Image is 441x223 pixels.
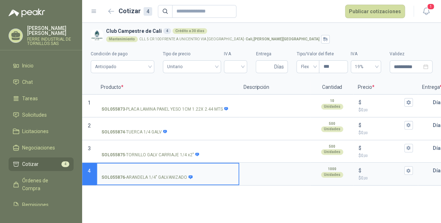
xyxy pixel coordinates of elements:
[9,141,74,154] a: Negociaciones
[420,5,432,18] button: 1
[361,153,368,158] span: 0
[359,121,361,129] p: $
[351,51,381,57] label: IVA
[364,108,368,112] span: ,00
[95,61,150,72] span: Anticipado
[330,98,334,104] p: 10
[106,27,430,35] h3: Club Campestre de Cali
[404,98,413,107] button: $$0,00
[363,122,403,128] input: $$0,00
[172,28,207,34] div: Crédito a 30 días
[328,166,336,172] p: 1000
[321,172,343,178] div: Unidades
[390,51,432,57] label: Validez
[101,100,234,105] input: SOL055873-PLACA LAMINA PANEL YESO 1CM 1.22X 2.44 MTS
[354,80,418,95] p: Precio
[61,161,69,167] span: 4
[88,100,91,106] span: 1
[321,126,343,132] div: Unidades
[88,123,91,128] span: 2
[363,168,403,173] input: $$0,00
[101,174,193,181] p: - ARANDELA 1/4" GALVANIZADO
[296,51,348,57] label: Tipo/Valor del flete
[22,201,49,209] span: Remisiones
[22,95,38,102] span: Tareas
[404,166,413,175] button: $$0,00
[364,131,368,135] span: ,00
[9,125,74,138] a: Licitaciones
[88,146,91,151] span: 3
[301,61,315,72] span: Flex
[101,129,125,136] strong: SOL055874
[246,37,320,41] strong: Cali , [PERSON_NAME][GEOGRAPHIC_DATA]
[22,160,39,168] span: Cotizar
[364,176,368,180] span: ,00
[101,152,200,158] p: - TORNILLO GALV CARRIAJE 1/4 x2"
[364,154,368,158] span: ,00
[163,28,171,34] div: 4
[167,61,217,72] span: Unitario
[361,130,368,135] span: 0
[329,121,335,127] p: 500
[27,26,74,36] p: [PERSON_NAME] [PERSON_NAME]
[101,106,125,113] strong: SOL055873
[359,98,361,106] p: $
[91,51,154,57] label: Condición de pago
[359,152,413,159] p: $
[106,36,138,42] div: Mantenimiento
[22,78,33,86] span: Chat
[9,92,74,105] a: Tareas
[404,121,413,130] button: $$0,00
[22,144,55,152] span: Negociaciones
[9,59,74,72] a: Inicio
[9,75,74,89] a: Chat
[22,177,67,192] span: Órdenes de Compra
[363,100,403,105] input: $$0,00
[119,6,152,16] h2: Cotizar
[359,130,413,136] p: $
[427,3,435,10] span: 1
[101,129,167,136] p: - TUERCA 1/4 GALV
[404,144,413,152] button: $$0,00
[239,80,311,95] p: Descripción
[144,7,152,16] div: 4
[22,62,34,70] span: Inicio
[355,61,377,72] span: 19%
[96,80,239,95] p: Producto
[101,146,234,151] input: SOL055875-TORNILLO GALV CARRIAJE 1/4 x2"
[359,175,413,182] p: $
[321,104,343,110] div: Unidades
[345,5,405,18] button: Publicar cotizaciones
[101,123,234,128] input: SOL055874-TUERCA 1/4 GALV
[9,174,74,195] a: Órdenes de Compra
[329,144,335,149] p: 500
[101,106,229,113] p: - PLACA LAMINA PANEL YESO 1CM 1.22X 2.44 MTS
[256,51,288,57] label: Entrega
[163,51,221,57] label: Tipo de precio
[224,51,247,57] label: IVA
[311,80,354,95] p: Cantidad
[101,152,125,158] strong: SOL055875
[359,167,361,174] p: $
[9,108,74,122] a: Solicitudes
[321,149,343,155] div: Unidades
[359,144,361,152] p: $
[101,168,234,173] input: SOL055876-ARANDELA 1/4" GALVANIZADO
[22,127,49,135] span: Licitaciones
[361,107,368,112] span: 0
[9,198,74,212] a: Remisiones
[359,107,413,113] p: $
[27,37,74,46] p: FERRE INDUSTRIAL DE TORNILLOS SAS
[361,176,368,181] span: 0
[91,29,103,42] img: Company Logo
[139,37,320,41] p: CLL 5 CR 100 FRENTE A UNICENTRO VIA [GEOGRAPHIC_DATA] -
[101,174,125,181] strong: SOL055876
[22,111,47,119] span: Solicitudes
[363,145,403,151] input: $$0,00
[9,9,45,17] img: Logo peakr
[9,157,74,171] a: Cotizar4
[274,61,284,73] span: Días
[88,168,91,174] span: 4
